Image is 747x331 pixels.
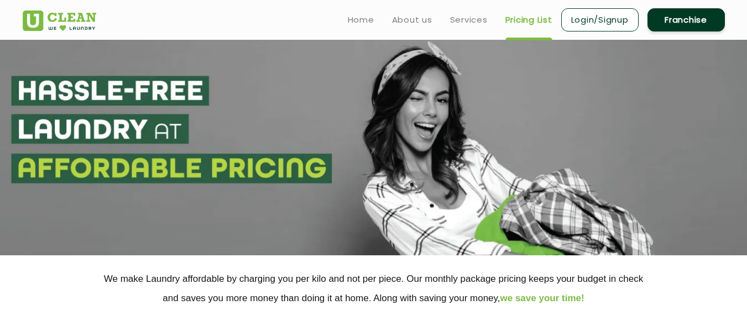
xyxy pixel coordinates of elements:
a: Home [348,13,374,27]
a: Pricing List [505,13,552,27]
img: UClean Laundry and Dry Cleaning [23,10,96,31]
a: Login/Signup [561,8,639,31]
p: We make Laundry affordable by charging you per kilo and not per piece. Our monthly package pricin... [23,269,725,308]
a: About us [392,13,432,27]
a: Franchise [647,8,725,31]
span: we save your time! [500,293,584,303]
a: Services [450,13,488,27]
